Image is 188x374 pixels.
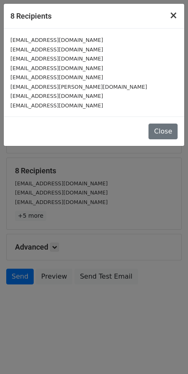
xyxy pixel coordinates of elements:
small: [EMAIL_ADDRESS][DOMAIN_NAME] [10,65,103,71]
small: [EMAIL_ADDRESS][DOMAIN_NAME] [10,102,103,109]
button: Close [163,4,184,27]
small: [EMAIL_ADDRESS][DOMAIN_NAME] [10,93,103,99]
small: [EMAIL_ADDRESS][DOMAIN_NAME] [10,37,103,43]
h5: 8 Recipients [10,10,52,22]
small: [EMAIL_ADDRESS][DOMAIN_NAME] [10,56,103,62]
iframe: Chat Widget [146,334,188,374]
span: × [169,10,178,21]
small: [EMAIL_ADDRESS][DOMAIN_NAME] [10,46,103,53]
small: [EMAIL_ADDRESS][DOMAIN_NAME] [10,74,103,80]
small: [EMAIL_ADDRESS][PERSON_NAME][DOMAIN_NAME] [10,84,147,90]
button: Close [148,124,178,139]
